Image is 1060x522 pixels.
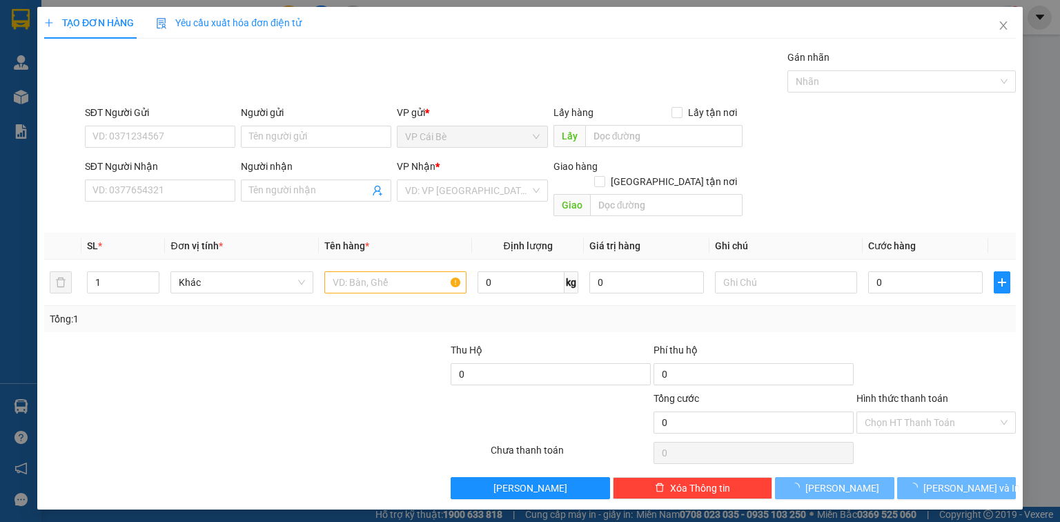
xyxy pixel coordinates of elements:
span: loading [790,483,805,492]
span: loading [908,483,923,492]
input: Dọc đường [585,125,743,147]
div: Người gửi [241,105,391,120]
label: Hình thức thanh toán [856,393,948,404]
span: Lấy [553,125,585,147]
input: Dọc đường [589,194,743,216]
div: SĐT Người Gửi [85,105,235,120]
div: Người nhận [241,159,391,174]
span: Giá trị hàng [589,240,640,251]
span: VP Nhận [397,161,435,172]
span: [GEOGRAPHIC_DATA] tận nơi [605,174,743,189]
span: Thu Hộ [450,345,482,356]
span: [PERSON_NAME] [493,481,567,496]
span: [PERSON_NAME] và In [923,481,1020,496]
span: Đơn vị tính [170,240,222,251]
th: Ghi chú [709,233,863,260]
button: plus [994,271,1010,293]
span: Giao [553,194,589,216]
span: Yêu cầu xuất hóa đơn điện tử [156,17,302,28]
span: Xóa Thông tin [670,481,730,496]
span: user-add [372,185,383,196]
span: close [998,20,1009,31]
span: Cước hàng [868,240,916,251]
span: Giao hàng [553,161,597,172]
span: Lấy tận nơi [683,105,743,120]
div: VP gửi [397,105,547,120]
button: delete [50,271,72,293]
button: [PERSON_NAME] và In [897,477,1017,499]
span: Định lượng [503,240,552,251]
span: SL [87,240,98,251]
span: [PERSON_NAME] [805,481,879,496]
input: 0 [589,271,704,293]
input: VD: Bàn, Ghế [324,271,467,293]
img: icon [156,18,167,29]
div: Tổng: 1 [50,311,410,327]
label: Gán nhãn [787,52,830,63]
span: Lấy hàng [553,107,593,118]
button: Close [984,7,1023,46]
span: delete [655,483,665,494]
span: Tên hàng [324,240,369,251]
div: SĐT Người Nhận [85,159,235,174]
span: Tổng cước [654,393,699,404]
div: Phí thu hộ [654,342,854,363]
span: plus [994,277,1010,288]
button: [PERSON_NAME] [775,477,894,499]
button: [PERSON_NAME] [450,477,609,499]
span: VP Cái Bè [405,126,539,147]
div: Chưa thanh toán [489,443,651,467]
span: plus [44,18,54,28]
span: kg [565,271,578,293]
span: TẠO ĐƠN HÀNG [44,17,134,28]
button: deleteXóa Thông tin [613,477,772,499]
span: Khác [179,272,304,293]
input: Ghi Chú [715,271,857,293]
